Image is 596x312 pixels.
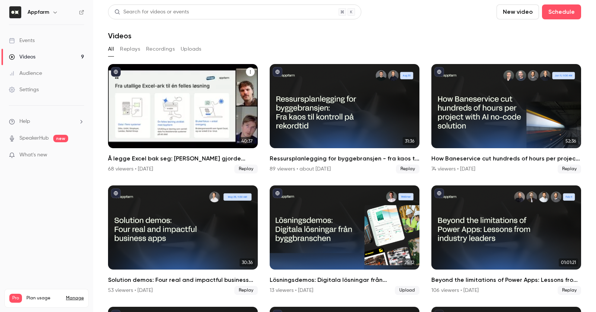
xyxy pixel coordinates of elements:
[396,165,419,173] span: Replay
[497,4,539,19] button: New video
[9,53,35,61] div: Videos
[111,188,121,198] button: published
[431,185,581,295] a: 01:01:21Beyond the limitations of Power Apps: Lessons from industry leaders106 viewers • [DATE]Re...
[111,67,121,77] button: published
[108,185,258,295] li: Solution demos: Four real and impactful business apps
[270,185,419,295] a: 25:12Lösningsdemos: Digitala lösningar från byggbranschen13 viewers • [DATE]Upload
[9,86,39,93] div: Settings
[108,31,131,40] h1: Videos
[108,154,258,163] h2: Å legge Excel bak seg: [PERSON_NAME] gjorde millionbesparelser med skreddersydd ressursplanlegger
[108,4,581,308] section: Videos
[431,154,581,163] h2: How Baneservice cut hundreds of hours per project with AI no-code solution
[108,287,153,294] div: 53 viewers • [DATE]
[270,165,331,173] div: 89 viewers • about [DATE]
[273,188,282,198] button: published
[431,64,581,173] li: How Baneservice cut hundreds of hours per project with AI no-code solution
[9,6,21,18] img: Appfarm
[53,135,68,142] span: new
[239,137,255,145] span: 40:37
[270,64,419,173] a: 31:36Ressursplanlegging for byggebransjen - fra kaos til kontroll på rekordtid89 viewers • about ...
[181,43,202,55] button: Uploads
[559,258,578,267] span: 01:01:21
[403,137,416,145] span: 31:36
[431,276,581,284] h2: Beyond the limitations of Power Apps: Lessons from industry leaders
[558,165,581,173] span: Replay
[108,43,114,55] button: All
[19,151,47,159] span: What's new
[270,185,419,295] li: Lösningsdemos: Digitala lösningar från byggbranschen
[431,287,479,294] div: 106 viewers • [DATE]
[270,276,419,284] h2: Lösningsdemos: Digitala lösningar från byggbranschen
[9,118,84,125] li: help-dropdown-opener
[108,165,153,173] div: 68 viewers • [DATE]
[146,43,175,55] button: Recordings
[434,188,444,198] button: published
[270,154,419,163] h2: Ressursplanlegging for byggebransjen - fra kaos til kontroll på rekordtid
[240,258,255,267] span: 30:36
[234,165,258,173] span: Replay
[19,134,49,142] a: SpeakerHub
[542,4,581,19] button: Schedule
[395,286,419,295] span: Upload
[9,294,22,303] span: Pro
[273,67,282,77] button: published
[108,64,258,173] li: Å legge Excel bak seg: Hvordan Hæhre gjorde millionbesparelser med skreddersydd ressursplanlegger
[75,152,84,159] iframe: Noticeable Trigger
[9,70,42,77] div: Audience
[431,64,581,173] a: 52:36How Baneservice cut hundreds of hours per project with AI no-code solution74 viewers • [DATE...
[558,286,581,295] span: Replay
[431,165,475,173] div: 74 viewers • [DATE]
[431,185,581,295] li: Beyond the limitations of Power Apps: Lessons from industry leaders
[9,37,35,44] div: Events
[120,43,140,55] button: Replays
[108,185,258,295] a: 30:36Solution demos: Four real and impactful business apps53 viewers • [DATE]Replay
[270,287,313,294] div: 13 viewers • [DATE]
[108,276,258,284] h2: Solution demos: Four real and impactful business apps
[563,137,578,145] span: 52:36
[108,64,258,173] a: 40:37Å legge Excel bak seg: [PERSON_NAME] gjorde millionbesparelser med skreddersydd ressursplanl...
[270,64,419,173] li: Ressursplanlegging for byggebransjen - fra kaos til kontroll på rekordtid
[114,8,189,16] div: Search for videos or events
[19,118,30,125] span: Help
[234,286,258,295] span: Replay
[402,258,416,267] span: 25:12
[28,9,49,16] h6: Appfarm
[26,295,61,301] span: Plan usage
[66,295,84,301] a: Manage
[434,67,444,77] button: published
